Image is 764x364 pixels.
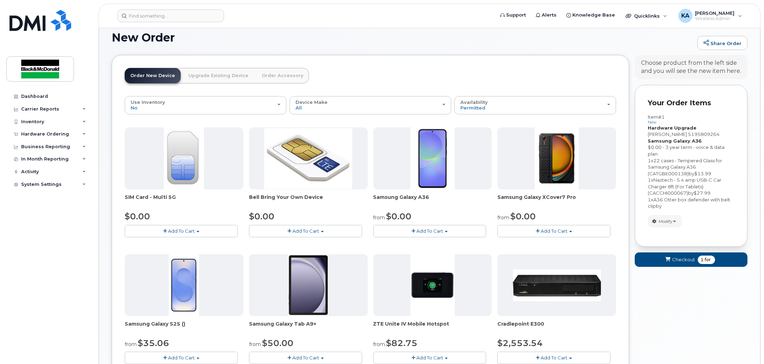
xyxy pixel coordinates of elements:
[125,211,150,221] span: $0.00
[648,158,651,163] span: 1
[249,194,368,208] div: Bell Bring Your Own Device
[125,341,137,347] small: from
[410,127,455,189] img: phone23886.JPG
[410,254,455,316] img: phone23268.JPG
[497,320,616,334] div: Cradlepoint E300
[249,352,362,364] button: Add To Cart
[168,228,195,234] span: Add To Cart
[648,114,665,125] h3: Item
[460,99,488,105] span: Availability
[634,13,660,19] span: Quicklinks
[535,127,579,189] img: phone23879.JPG
[648,144,734,157] div: $0.00 - 3 year term - voice & data plan
[112,31,694,44] h1: New Order
[648,197,730,209] span: A36 Otter box defender with belt clip
[454,96,616,114] button: Availability Permitted
[648,177,651,183] span: 1
[648,131,687,137] span: [PERSON_NAME]
[373,341,385,347] small: from
[541,228,567,234] span: Add To Cart
[125,96,286,114] button: Use Inventory No
[386,338,418,348] span: $82.75
[701,257,703,263] span: 1
[697,36,747,50] a: Share Order
[506,12,526,19] span: Support
[373,320,492,334] div: ZTE Unite IV Mobile Hotspot
[672,256,695,263] span: Checkout
[416,355,443,360] span: Add To Cart
[513,269,601,301] img: phone23700.JPG
[681,12,689,20] span: KA
[416,228,443,234] span: Add To Cart
[386,211,412,221] span: $0.00
[497,194,616,208] div: Samsung Galaxy XCover7 Pro
[648,125,696,131] strong: Hardware Upgrade
[542,12,557,19] span: Alerts
[373,352,486,364] button: Add To Cart
[125,352,238,364] button: Add To Cart
[249,320,368,334] div: Samsung Galaxy Tab A9+
[510,211,536,221] span: $0.00
[648,158,722,176] span: 22 cases - Tempered Glass for Samsung Galaxy A36 (CATGBE000138)
[296,99,328,105] span: Device Make
[694,190,710,196] span: $27.99
[695,16,735,21] span: Wireless Admin
[264,128,352,189] img: phone23274.JPG
[648,177,734,196] div: x by
[658,114,665,120] span: #1
[138,338,169,348] span: $35.06
[497,225,610,237] button: Add To Cart
[703,257,712,263] span: for
[460,105,485,111] span: Permitted
[131,99,165,105] span: Use Inventory
[648,138,702,144] strong: Samsung Galaxy A36
[648,98,734,108] p: Your Order Items
[249,225,362,237] button: Add To Cart
[673,9,747,23] div: Kevin Albin
[561,8,620,22] a: Knowledge Base
[648,197,651,202] span: 1
[497,352,610,364] button: Add To Cart
[695,10,735,16] span: [PERSON_NAME]
[117,10,224,22] input: Find something...
[262,338,293,348] span: $50.00
[168,355,195,360] span: Add To Cart
[169,254,199,316] img: phone23817.JPG
[497,214,509,221] small: from
[373,225,486,237] button: Add To Cart
[125,194,243,208] div: SIM Card - Multi 5G
[648,215,682,227] button: Modify
[659,218,672,225] span: Modify
[290,96,451,114] button: Device Make All
[688,131,720,137] span: 5195809264
[164,127,204,189] img: 00D627D4-43E9-49B7-A367-2C99342E128C.jpg
[541,355,567,360] span: Add To Cart
[125,320,243,334] div: Samsung Galaxy S25 ()
[495,8,531,22] a: Support
[249,211,274,221] span: $0.00
[292,355,319,360] span: Add To Cart
[373,194,492,208] div: Samsung Galaxy A36
[131,105,137,111] span: No
[373,214,385,221] small: from
[694,171,711,176] span: $13.99
[648,177,721,196] span: Naztech - 5.4 amp USB-C Car Charger 8ft (For Tablets) (CACCHI000067)
[183,68,254,83] a: Upgrade Existing Device
[635,252,747,267] button: Checkout 1 for
[648,120,657,125] small: new
[648,196,734,209] div: x by
[531,8,561,22] a: Alerts
[641,59,741,75] div: Choose product from the left side and you will see the new item here.
[572,12,615,19] span: Knowledge Base
[648,157,734,177] div: x by
[125,68,181,83] a: Order New Device
[256,68,309,83] a: Order Accessory
[621,9,672,23] div: Quicklinks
